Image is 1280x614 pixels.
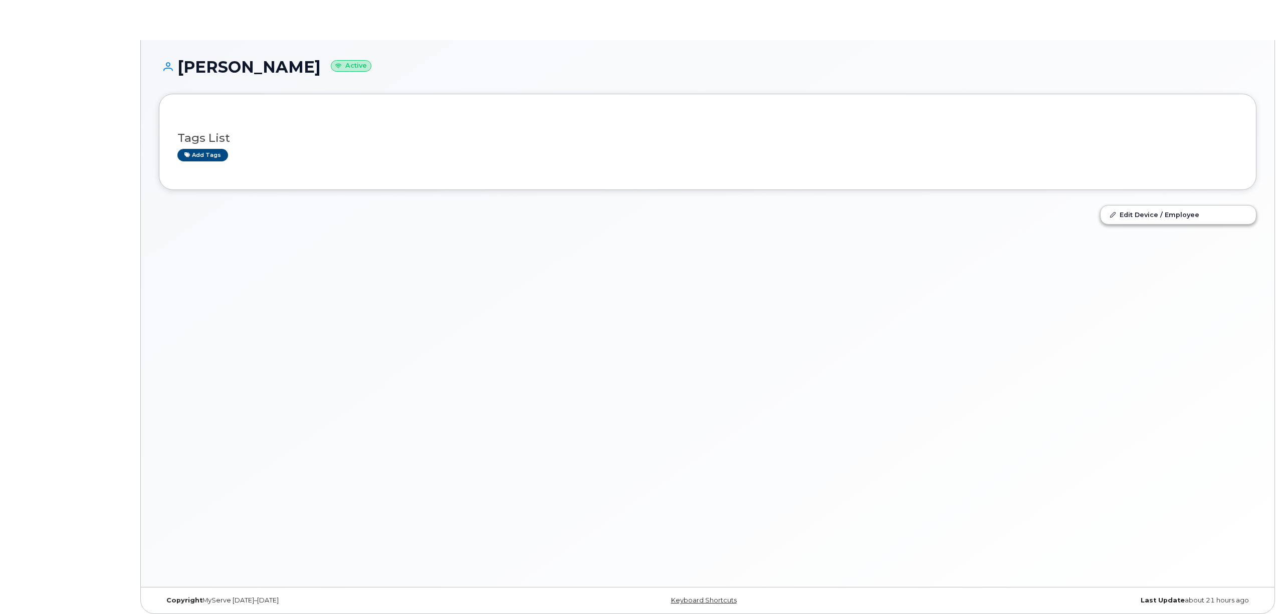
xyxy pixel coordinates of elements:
[331,60,371,72] small: Active
[159,596,525,604] div: MyServe [DATE]–[DATE]
[1141,596,1185,604] strong: Last Update
[891,596,1256,604] div: about 21 hours ago
[177,149,228,161] a: Add tags
[166,596,202,604] strong: Copyright
[1101,206,1256,224] a: Edit Device / Employee
[671,596,737,604] a: Keyboard Shortcuts
[159,58,1256,76] h1: [PERSON_NAME]
[177,132,1238,144] h3: Tags List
